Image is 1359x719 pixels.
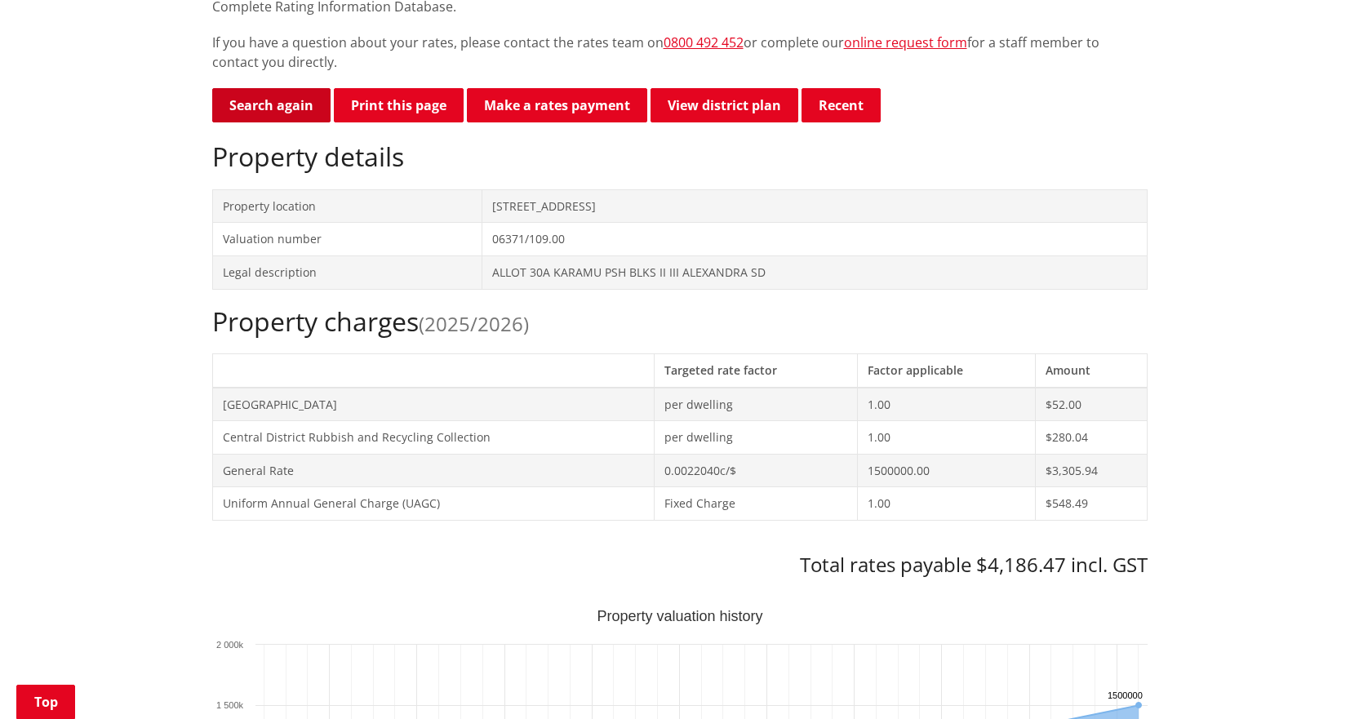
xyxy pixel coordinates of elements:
[858,353,1036,387] th: Factor applicable
[654,388,858,421] td: per dwelling
[212,33,1148,72] p: If you have a question about your rates, please contact the rates team on or complete our for a s...
[215,640,243,650] text: 2 000k
[1036,388,1147,421] td: $52.00
[802,88,881,122] button: Recent
[212,487,654,521] td: Uniform Annual General Charge (UAGC)
[482,189,1147,223] td: [STREET_ADDRESS]
[1284,650,1343,709] iframe: Messenger Launcher
[1135,702,1142,708] path: Sunday, Jun 30, 12:00, 1,500,000. Capital Value.
[1108,690,1143,700] text: 1500000
[654,487,858,521] td: Fixed Charge
[212,255,482,289] td: Legal description
[482,255,1147,289] td: ALLOT 30A KARAMU PSH BLKS II III ALEXANDRA SD
[654,454,858,487] td: 0.0022040c/$
[212,421,654,455] td: Central District Rubbish and Recycling Collection
[651,88,798,122] a: View district plan
[212,553,1148,577] h3: Total rates payable $4,186.47 incl. GST
[858,388,1036,421] td: 1.00
[844,33,967,51] a: online request form
[215,700,243,710] text: 1 500k
[1036,353,1147,387] th: Amount
[654,353,858,387] th: Targeted rate factor
[212,454,654,487] td: General Rate
[1036,421,1147,455] td: $280.04
[482,223,1147,256] td: 06371/109.00
[858,421,1036,455] td: 1.00
[858,487,1036,521] td: 1.00
[664,33,744,51] a: 0800 492 452
[16,685,75,719] a: Top
[858,454,1036,487] td: 1500000.00
[597,608,762,624] text: Property valuation history
[467,88,647,122] a: Make a rates payment
[212,388,654,421] td: [GEOGRAPHIC_DATA]
[212,88,331,122] a: Search again
[1036,454,1147,487] td: $3,305.94
[419,310,529,337] span: (2025/2026)
[654,421,858,455] td: per dwelling
[212,141,1148,172] h2: Property details
[334,88,464,122] button: Print this page
[1036,487,1147,521] td: $548.49
[212,306,1148,337] h2: Property charges
[212,223,482,256] td: Valuation number
[212,189,482,223] td: Property location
